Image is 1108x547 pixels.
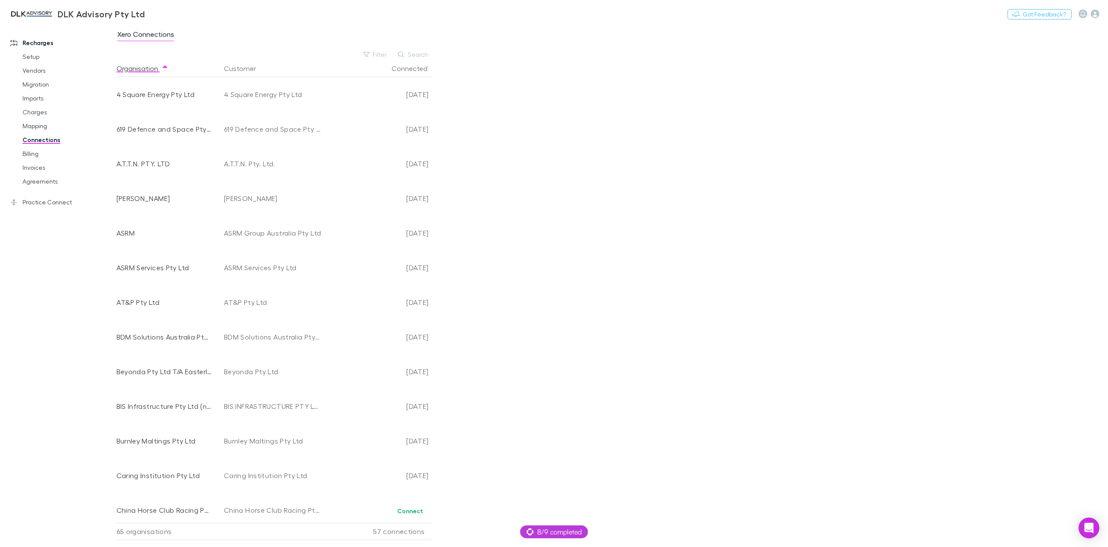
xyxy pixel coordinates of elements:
[224,458,321,493] div: Caring Institution Pty Ltd
[325,112,429,146] div: [DATE]
[325,458,429,493] div: [DATE]
[1079,518,1099,538] div: Open Intercom Messenger
[359,49,392,60] button: Filter
[224,424,321,458] div: Burnley Maltings Pty Ltd
[224,320,321,354] div: BDM Solutions Australia Pty Ltd
[224,112,321,146] div: 619 Defence and Space Pty Ltd
[117,389,212,424] div: BIS Infrastructure Pty Ltd (new)
[224,250,321,285] div: ASRM Services Pty Ltd
[224,77,321,112] div: 4 Square Energy Pty Ltd
[224,146,321,181] div: A.T.T.N. Pty. Ltd.
[325,181,429,216] div: [DATE]
[14,147,121,161] a: Billing
[117,60,168,77] button: Organisation
[325,354,429,389] div: [DATE]
[394,49,433,60] button: Search
[14,105,121,119] a: Charges
[3,3,150,24] a: DLK Advisory Pty Ltd
[392,60,438,77] button: Connected
[325,320,429,354] div: [DATE]
[14,78,121,91] a: Migration
[14,119,121,133] a: Mapping
[224,389,321,424] div: BIS INFRASTRUCTURE PTY LTD
[117,458,212,493] div: Caring Institution Pty Ltd
[325,146,429,181] div: [DATE]
[224,285,321,320] div: AT&P Pty Ltd
[14,133,121,147] a: Connections
[325,250,429,285] div: [DATE]
[224,493,321,528] div: China Horse Club Racing Pty Ltd
[117,320,212,354] div: BDM Solutions Australia Pty Ltd
[224,181,321,216] div: [PERSON_NAME]
[117,30,174,41] span: Xero Connections
[2,195,121,209] a: Practice Connect
[325,424,429,458] div: [DATE]
[9,9,54,19] img: DLK Advisory Pty Ltd's Logo
[117,354,212,389] div: Beyonda Pty Ltd T/A Easterly Co
[224,60,266,77] button: Customer
[14,64,121,78] a: Vendors
[58,9,145,19] h3: DLK Advisory Pty Ltd
[117,493,212,528] div: China Horse Club Racing Pty Ltd
[325,77,429,112] div: [DATE]
[117,181,212,216] div: [PERSON_NAME]
[325,216,429,250] div: [DATE]
[224,354,321,389] div: Beyonda Pty Ltd
[325,389,429,424] div: [DATE]
[224,216,321,250] div: ASRM Group Australia Pty Ltd
[14,161,121,175] a: Invoices
[117,77,212,112] div: 4 Square Energy Pty Ltd
[325,285,429,320] div: [DATE]
[2,36,121,50] a: Recharges
[1008,9,1072,19] button: Got Feedback?
[117,523,220,540] div: 65 organisations
[117,146,212,181] div: A.T.T.N. PTY. LTD
[117,216,212,250] div: ASRM
[392,506,429,516] button: Connect
[14,50,121,64] a: Setup
[117,112,212,146] div: 619 Defence and Space Pty Ltd
[117,285,212,320] div: AT&P Pty Ltd
[14,175,121,188] a: Agreements
[14,91,121,105] a: Imports
[324,523,428,540] div: 57 connections
[117,424,212,458] div: Burnley Maltings Pty Ltd
[117,250,212,285] div: ASRM Services Pty Ltd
